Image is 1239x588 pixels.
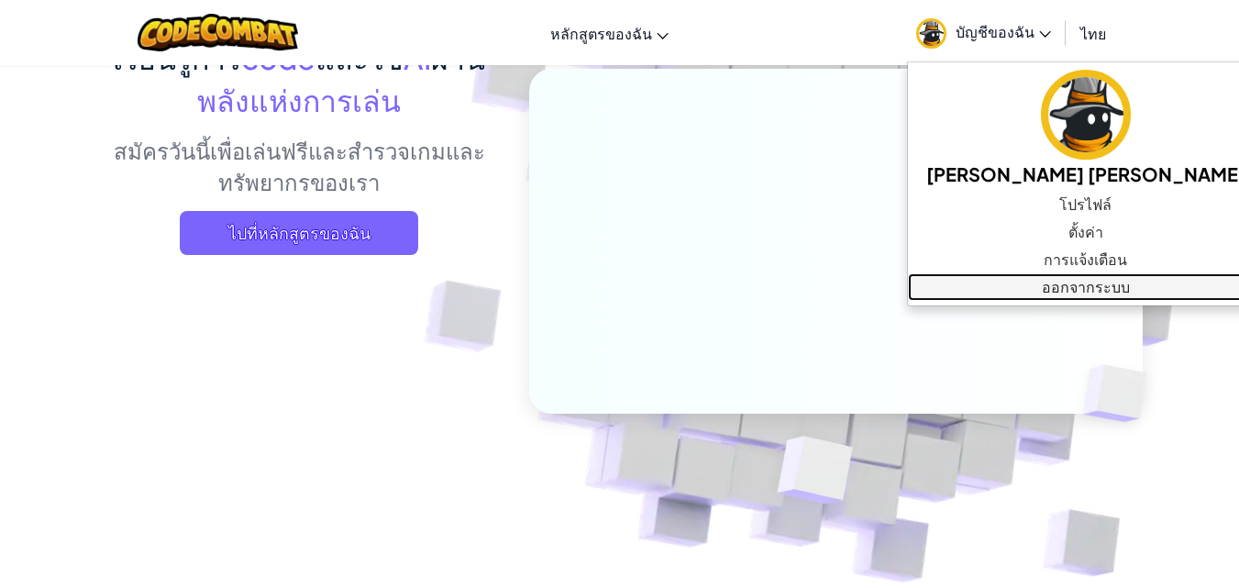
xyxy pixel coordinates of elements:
[732,397,896,549] img: Overlap cubes
[550,24,652,43] span: หลักสูตรของฉัน
[180,211,418,255] a: ไปที่หลักสูตรของฉัน
[197,82,401,118] span: พลังแห่งการเล่น
[1044,249,1127,271] span: การแจ้งเตือน
[916,18,946,49] img: avatar
[907,4,1060,61] a: บัญชีของฉัน
[1041,70,1131,160] img: avatar
[1071,8,1115,58] a: ไทย
[97,135,502,197] p: สมัครวันนี้เพื่อเล่นฟรีและสำรวจเกมและทรัพยากรของเรา
[1052,327,1189,460] img: Overlap cubes
[541,8,678,58] a: หลักสูตรของฉัน
[138,14,298,51] img: CodeCombat logo
[1080,24,1106,43] span: ไทย
[956,22,1051,41] span: บัญชีของฉัน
